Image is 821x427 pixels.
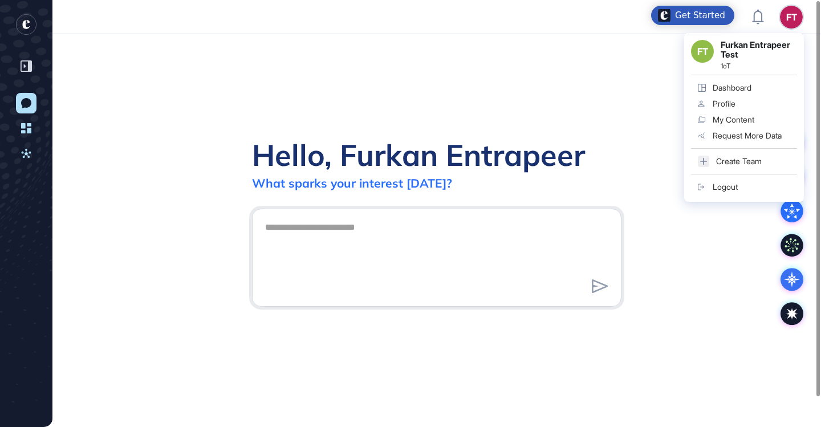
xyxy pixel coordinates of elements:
img: launcher-image-alternative-text [658,9,670,22]
button: FT [780,6,803,29]
div: Open Get Started checklist [651,6,734,25]
div: What sparks your interest [DATE]? [252,176,452,190]
div: Get Started [675,10,725,21]
div: entrapeer-logo [16,14,36,35]
div: Hello, Furkan Entrapeer [252,136,585,173]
